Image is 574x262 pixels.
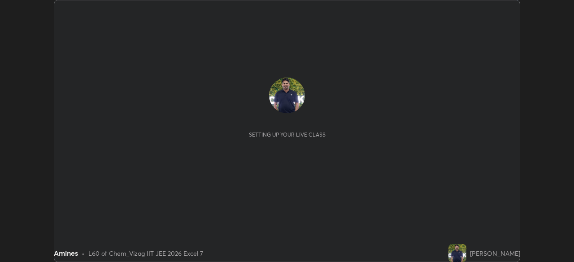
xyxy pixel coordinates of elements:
[54,248,78,258] div: Amines
[249,131,326,138] div: Setting up your live class
[269,77,305,113] img: 62d1efffd37040b885fa3e8d7df1966b.jpg
[82,249,85,258] div: •
[88,249,203,258] div: L60 of Chem_Vizag IIT JEE 2026 Excel 7
[448,244,466,262] img: 62d1efffd37040b885fa3e8d7df1966b.jpg
[470,249,520,258] div: [PERSON_NAME]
